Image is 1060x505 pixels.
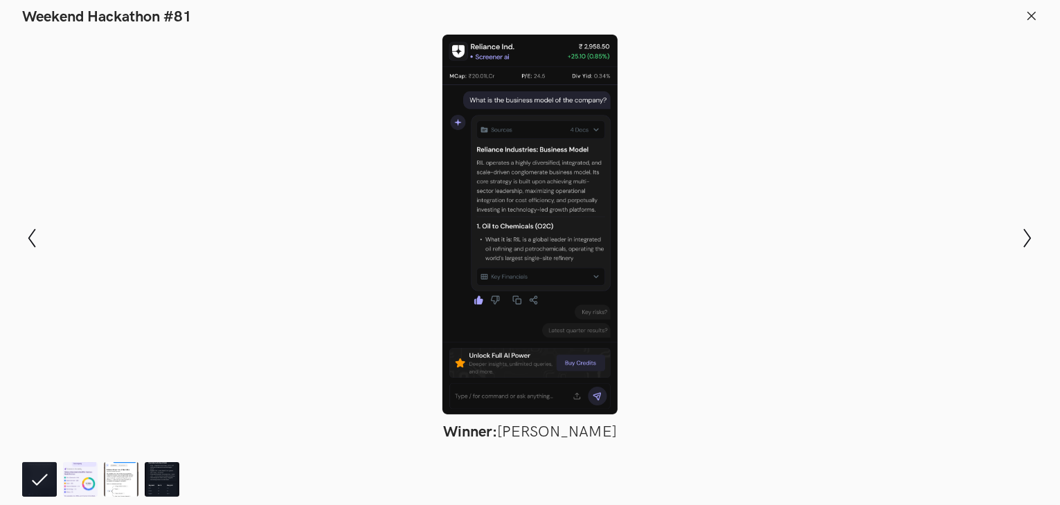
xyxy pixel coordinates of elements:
[63,462,98,497] img: Screnner_AI.png
[145,462,179,497] img: Screener_AI.png
[443,423,497,441] strong: Winner:
[115,423,946,441] figcaption: [PERSON_NAME]
[104,462,138,497] img: screener_AI.jpg
[22,8,192,26] h1: Weekend Hackathon #81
